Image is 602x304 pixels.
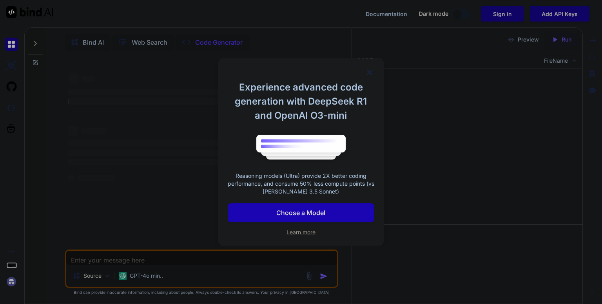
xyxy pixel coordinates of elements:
p: Reasoning models (Ultra) provide 2X better coding performance, and consume 50% less compute point... [228,172,374,195]
button: Choose a Model [228,203,374,222]
p: Choose a Model [276,208,325,217]
img: close [365,68,374,77]
h1: Experience advanced code generation with DeepSeek R1 and OpenAI O3-mini [228,80,374,123]
img: bind logo [250,130,352,164]
span: Learn more [286,229,316,235]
